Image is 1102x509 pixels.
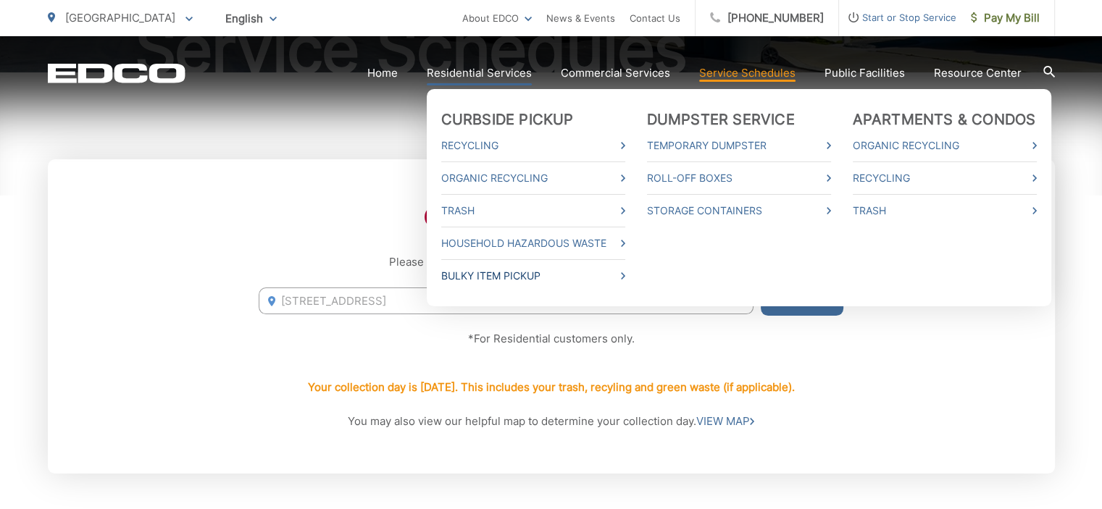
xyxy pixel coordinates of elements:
[853,137,1037,154] a: Organic Recycling
[259,253,843,271] p: Please enter your address below to find your service schedule:
[647,111,795,128] a: Dumpster Service
[647,169,831,187] a: Roll-Off Boxes
[561,64,670,82] a: Commercial Services
[825,64,905,82] a: Public Facilities
[853,111,1036,128] a: Apartments & Condos
[934,64,1022,82] a: Resource Center
[699,64,796,82] a: Service Schedules
[259,413,843,430] p: You may also view our helpful map to determine your collection day.
[259,203,843,232] h2: Collection Day Lookup
[48,63,185,83] a: EDCD logo. Return to the homepage.
[630,9,680,27] a: Contact Us
[441,169,625,187] a: Organic Recycling
[308,379,795,396] p: Your collection day is [DATE]. This includes your trash, recyling and green waste (if applicable).
[65,11,175,25] span: [GEOGRAPHIC_DATA]
[853,169,1037,187] a: Recycling
[971,9,1040,27] span: Pay My Bill
[441,202,625,219] a: Trash
[853,202,1037,219] a: Trash
[546,9,615,27] a: News & Events
[462,9,532,27] a: About EDCO
[441,137,625,154] a: Recycling
[367,64,398,82] a: Home
[647,202,831,219] a: Storage Containers
[441,111,574,128] a: Curbside Pickup
[696,413,754,430] a: VIEW MAP
[259,287,753,314] input: Enter Address
[259,330,843,348] p: *For Residential customers only.
[427,64,532,82] a: Residential Services
[441,235,625,252] a: Household Hazardous Waste
[647,137,831,154] a: Temporary Dumpster
[441,267,625,285] a: Bulky Item Pickup
[214,6,288,31] span: English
